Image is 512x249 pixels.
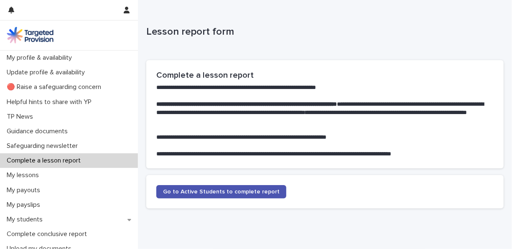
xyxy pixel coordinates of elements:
p: My payslips [3,201,47,209]
p: 🔴 Raise a safeguarding concern [3,83,108,91]
h2: Complete a lesson report [156,70,494,80]
p: My payouts [3,186,47,194]
img: M5nRWzHhSzIhMunXDL62 [7,27,53,43]
p: TP News [3,113,40,121]
p: Lesson report form [146,26,500,38]
p: My profile & availability [3,54,79,62]
p: Complete a lesson report [3,157,87,165]
p: Helpful hints to share with YP [3,98,98,106]
p: Update profile & availability [3,69,92,76]
p: My students [3,216,49,224]
span: Go to Active Students to complete report [163,189,280,195]
p: My lessons [3,171,46,179]
p: Complete conclusive report [3,230,94,238]
p: Guidance documents [3,127,74,135]
a: Go to Active Students to complete report [156,185,286,198]
p: Safeguarding newsletter [3,142,84,150]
